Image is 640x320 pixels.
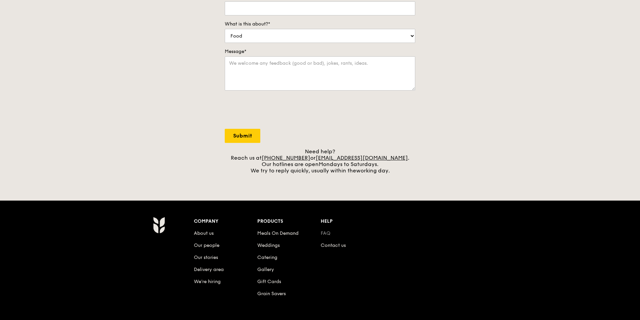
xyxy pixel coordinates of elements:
[153,217,165,233] img: Grain
[262,155,310,161] a: [PHONE_NUMBER]
[225,129,260,143] input: Submit
[257,217,321,226] div: Products
[225,97,327,123] iframe: reCAPTCHA
[356,167,390,174] span: working day.
[194,255,218,260] a: Our stories
[321,230,330,236] a: FAQ
[257,279,281,284] a: Gift Cards
[194,217,257,226] div: Company
[257,230,299,236] a: Meals On Demand
[225,148,415,174] div: Need help? Reach us at or . Our hotlines are open We try to reply quickly, usually within the
[257,267,274,272] a: Gallery
[225,21,415,28] label: What is this about?*
[257,243,280,248] a: Weddings
[194,279,221,284] a: We’re hiring
[194,243,219,248] a: Our people
[194,267,224,272] a: Delivery area
[319,161,378,167] span: Mondays to Saturdays.
[316,155,408,161] a: [EMAIL_ADDRESS][DOMAIN_NAME]
[321,243,346,248] a: Contact us
[257,291,286,297] a: Grain Savers
[225,48,415,55] label: Message*
[321,217,384,226] div: Help
[257,255,277,260] a: Catering
[194,230,214,236] a: About us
